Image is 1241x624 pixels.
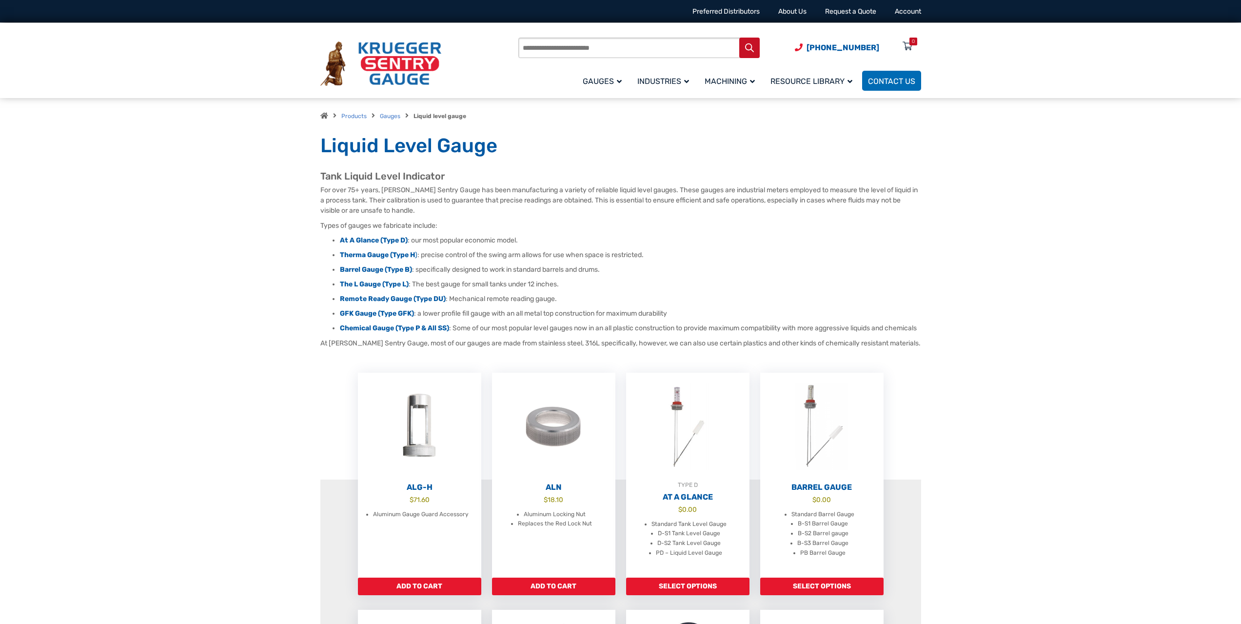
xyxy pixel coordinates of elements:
a: Barrel Gauge (Type B) [340,265,412,274]
img: ALG-OF [358,373,481,480]
h1: Liquid Level Gauge [320,134,921,158]
span: Machining [705,77,755,86]
span: Industries [637,77,689,86]
h2: Barrel Gauge [760,483,884,492]
img: Barrel Gauge [760,373,884,480]
a: Add to cart: “At A Glance” [626,578,749,595]
span: $ [678,505,682,513]
a: ALN $18.10 Aluminum Locking Nut Replaces the Red Lock Nut [492,373,615,578]
a: Add to cart: “ALN” [492,578,615,595]
bdi: 71.60 [410,496,430,503]
a: GFK Gauge (Type GFK) [340,309,414,318]
a: Barrel Gauge $0.00 Standard Barrel Gauge B-S1 Barrel Gauge B-S2 Barrel gauge B-S3 Barrel Gauge PB... [760,373,884,578]
p: Types of gauges we fabricate include: [320,221,921,231]
a: Gauges [577,69,631,92]
li: B-S1 Barrel Gauge [798,519,848,529]
a: Gauges [380,113,400,120]
li: Standard Tank Level Gauge [651,520,727,529]
li: : The best gauge for small tanks under 12 inches. [340,280,921,289]
h2: ALN [492,483,615,492]
li: D-S1 Tank Level Gauge [658,529,720,539]
li: Replaces the Red Lock Nut [518,519,592,529]
li: B-S3 Barrel Gauge [797,539,848,548]
li: Aluminum Locking Nut [524,510,586,520]
a: Contact Us [862,71,921,91]
div: 0 [912,38,915,45]
a: Remote Ready Gauge (Type DU) [340,295,446,303]
div: TYPE D [626,480,749,490]
li: : Mechanical remote reading gauge. [340,294,921,304]
a: Preferred Distributors [692,7,760,16]
strong: Liquid level gauge [414,113,466,120]
a: Add to cart: “ALG-H” [358,578,481,595]
a: Chemical Gauge (Type P & All SS) [340,324,449,332]
img: At A Glance [626,373,749,480]
span: Contact Us [868,77,915,86]
li: B-S2 Barrel gauge [798,529,848,539]
bdi: 0.00 [812,496,831,503]
a: Add to cart: “Barrel Gauge” [760,578,884,595]
h2: Tank Liquid Level Indicator [320,170,921,182]
a: The L Gauge (Type L) [340,280,409,288]
span: $ [812,496,816,503]
h2: ALG-H [358,483,481,492]
li: : our most popular economic model. [340,236,921,245]
span: $ [410,496,414,503]
bdi: 18.10 [544,496,563,503]
li: PB Barrel Gauge [800,548,846,558]
li: : Some of our most popular level gauges now in an all plastic construction to provide maximum com... [340,323,921,333]
a: Machining [699,69,765,92]
img: Krueger Sentry Gauge [320,41,441,86]
bdi: 0.00 [678,505,697,513]
a: About Us [778,7,807,16]
a: Account [895,7,921,16]
p: At [PERSON_NAME] Sentry Gauge, most of our gauges are made from stainless steel, 316L specificall... [320,338,921,348]
span: $ [544,496,548,503]
a: Request a Quote [825,7,876,16]
a: Products [341,113,367,120]
li: : a lower profile fill gauge with an all metal top construction for maximum durability [340,309,921,319]
li: Aluminum Gauge Guard Accessory [373,510,469,520]
a: Phone Number (920) 434-8860 [795,41,879,54]
img: ALN [492,373,615,480]
a: Therma Gauge (Type H) [340,251,417,259]
li: : specifically designed to work in standard barrels and drums. [340,265,921,275]
span: Gauges [583,77,622,86]
a: Industries [631,69,699,92]
span: [PHONE_NUMBER] [807,43,879,52]
a: ALG-H $71.60 Aluminum Gauge Guard Accessory [358,373,481,578]
li: D-S2 Tank Level Gauge [657,539,721,548]
a: TYPE DAt A Glance $0.00 Standard Tank Level Gauge D-S1 Tank Level Gauge D-S2 Tank Level Gauge PD ... [626,373,749,578]
a: Resource Library [765,69,862,92]
h2: At A Glance [626,492,749,502]
strong: Therma Gauge (Type H [340,251,415,259]
li: Standard Barrel Gauge [791,510,854,520]
li: : precise control of the swing arm allows for use when space is restricted. [340,250,921,260]
a: At A Glance (Type D) [340,236,408,244]
li: PD – Liquid Level Gauge [656,548,722,558]
span: Resource Library [770,77,852,86]
p: For over 75+ years, [PERSON_NAME] Sentry Gauge has been manufacturing a variety of reliable liqui... [320,185,921,216]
